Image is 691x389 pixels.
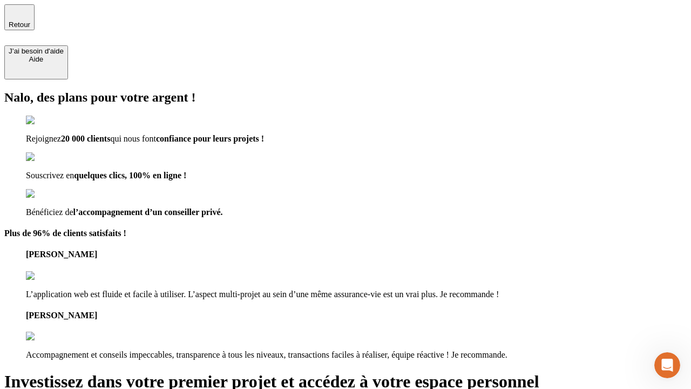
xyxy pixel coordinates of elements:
div: Aide [9,55,64,63]
span: Bénéficiez de [26,207,73,217]
h2: Nalo, des plans pour votre argent ! [4,90,687,105]
img: reviews stars [26,332,79,341]
span: Retour [9,21,30,29]
p: Accompagnement et conseils impeccables, transparence à tous les niveaux, transactions faciles à r... [26,350,687,360]
span: confiance pour leurs projets ! [156,134,264,143]
button: J’ai besoin d'aideAide [4,45,68,79]
img: reviews stars [26,271,79,281]
iframe: Intercom live chat [654,352,680,378]
div: J’ai besoin d'aide [9,47,64,55]
h4: [PERSON_NAME] [26,311,687,320]
button: Retour [4,4,35,30]
span: Souscrivez en [26,171,74,180]
p: L’application web est fluide et facile à utiliser. L’aspect multi-projet au sein d’une même assur... [26,290,687,299]
h4: [PERSON_NAME] [26,250,687,259]
span: 20 000 clients [61,134,111,143]
h4: Plus de 96% de clients satisfaits ! [4,229,687,238]
span: quelques clics, 100% en ligne ! [74,171,186,180]
img: checkmark [26,189,72,199]
img: checkmark [26,152,72,162]
span: l’accompagnement d’un conseiller privé. [73,207,223,217]
img: checkmark [26,116,72,125]
span: qui nous font [110,134,155,143]
span: Rejoignez [26,134,61,143]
